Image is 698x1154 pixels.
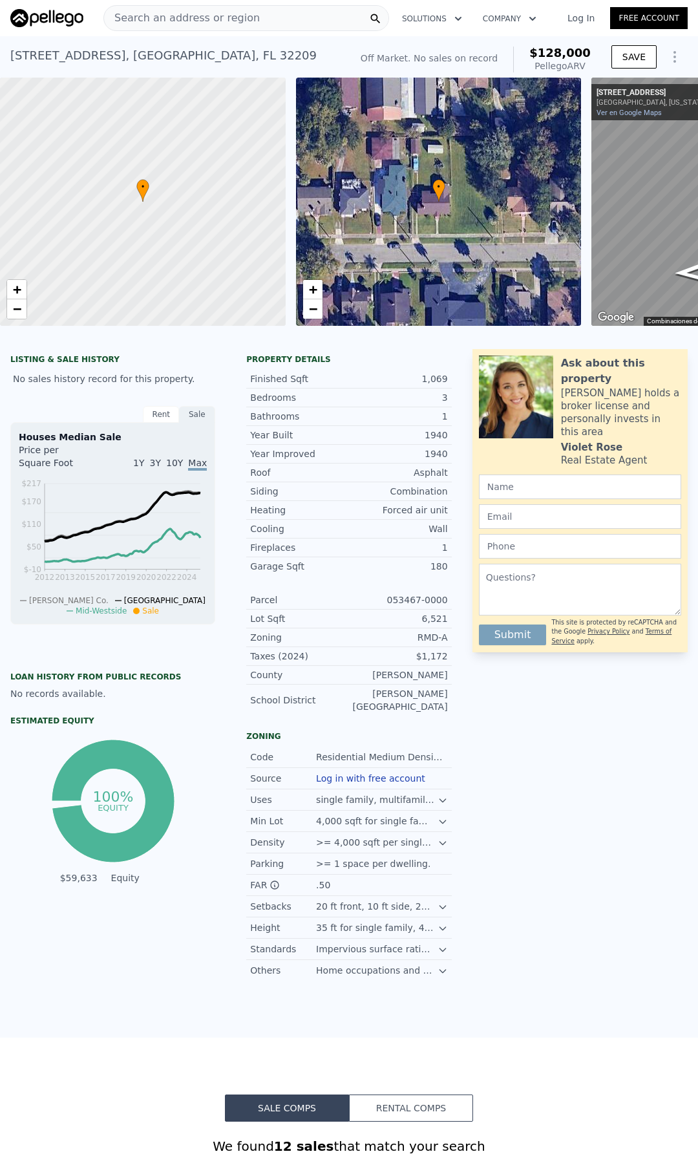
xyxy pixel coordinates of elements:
[250,921,316,934] div: Height
[188,458,207,471] span: Max
[250,964,316,977] div: Others
[595,309,637,326] a: Abrir esta área en Google Maps (se abre en una ventana nueva)
[35,573,55,582] tspan: 2012
[316,815,438,828] div: 4,000 sqft for single family; 6,000 sqft for the first two family units, additional sqft per unit.
[250,815,316,828] div: Min Lot
[19,431,207,443] div: Houses Median Sale
[250,447,349,460] div: Year Improved
[13,301,21,317] span: −
[349,504,448,517] div: Forced air unit
[349,668,448,681] div: [PERSON_NAME]
[10,354,215,367] div: LISTING & SALE HISTORY
[611,45,657,69] button: SAVE
[250,857,316,870] div: Parking
[250,650,349,663] div: Taxes (2024)
[529,46,591,59] span: $128,000
[316,836,438,849] div: >= 4,000 sqft per single family dwelling.
[98,802,129,812] tspan: equity
[250,522,349,535] div: Cooling
[250,900,316,913] div: Setbacks
[349,485,448,498] div: Combination
[104,10,260,26] span: Search an address or region
[274,1138,334,1154] strong: 12 sales
[13,281,21,297] span: +
[587,628,629,635] a: Privacy Policy
[59,871,98,885] td: $59,633
[10,687,215,700] div: No records available.
[561,454,648,467] div: Real Estate Agent
[143,406,179,423] div: Rent
[96,573,116,582] tspan: 2017
[349,612,448,625] div: 6,521
[316,857,433,870] div: >= 1 space per dwelling.
[303,299,323,319] a: Zoom out
[561,387,681,438] div: [PERSON_NAME] holds a broker license and personally invests in this area
[250,943,316,956] div: Standards
[136,179,149,202] div: •
[92,789,133,805] tspan: 100%
[250,410,349,423] div: Bathrooms
[432,181,445,193] span: •
[349,541,448,554] div: 1
[361,52,498,65] div: Off Market. No sales on record
[21,497,41,506] tspan: $170
[316,943,438,956] div: Impervious surface ratio applies; separation required for multifamily units.
[349,372,448,385] div: 1,069
[10,367,215,390] div: No sales history record for this property.
[150,458,161,468] span: 3Y
[392,7,472,30] button: Solutions
[250,466,349,479] div: Roof
[26,542,41,551] tspan: $50
[250,879,316,892] div: FAR
[250,793,316,806] div: Uses
[561,356,681,387] div: Ask about this property
[7,299,26,319] a: Zoom out
[308,281,317,297] span: +
[349,447,448,460] div: 1940
[10,672,215,682] div: Loan history from public records
[29,596,109,605] span: [PERSON_NAME] Co.
[349,429,448,442] div: 1940
[250,391,349,404] div: Bedrooms
[250,836,316,849] div: Density
[76,606,127,615] span: Mid-Westside
[250,593,349,606] div: Parcel
[76,573,96,582] tspan: 2015
[250,751,316,764] div: Code
[662,44,688,70] button: Show Options
[24,565,41,574] tspan: $-10
[349,631,448,644] div: RMD-A
[349,593,448,606] div: 053467-0000
[479,475,681,499] input: Name
[55,573,75,582] tspan: 2013
[349,391,448,404] div: 3
[10,47,317,65] div: [STREET_ADDRESS] , [GEOGRAPHIC_DATA] , FL 32209
[179,406,215,423] div: Sale
[349,560,448,573] div: 180
[529,59,591,72] div: Pellego ARV
[133,458,144,468] span: 1Y
[479,504,681,529] input: Email
[10,716,215,726] div: Estimated Equity
[551,628,672,644] a: Terms of Service
[21,520,41,529] tspan: $110
[246,354,451,365] div: Property details
[349,687,448,713] div: [PERSON_NAME][GEOGRAPHIC_DATA]
[116,573,136,582] tspan: 2019
[177,573,197,582] tspan: 2024
[109,871,167,885] td: Equity
[316,773,425,784] button: Log in with free account
[250,772,316,785] div: Source
[316,879,333,892] div: .50
[19,443,113,477] div: Price per Square Foot
[349,1095,473,1122] button: Rental Comps
[250,612,349,625] div: Lot Sqft
[21,479,41,488] tspan: $217
[551,618,681,646] div: This site is protected by reCAPTCHA and the Google and apply.
[166,458,183,468] span: 10Y
[225,1095,349,1122] button: Sale Comps
[250,485,349,498] div: Siding
[316,793,438,806] div: single family, multifamily, townhomes, housing for the elderly, day care homes, [PERSON_NAME] car...
[156,573,176,582] tspan: 2022
[472,7,547,30] button: Company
